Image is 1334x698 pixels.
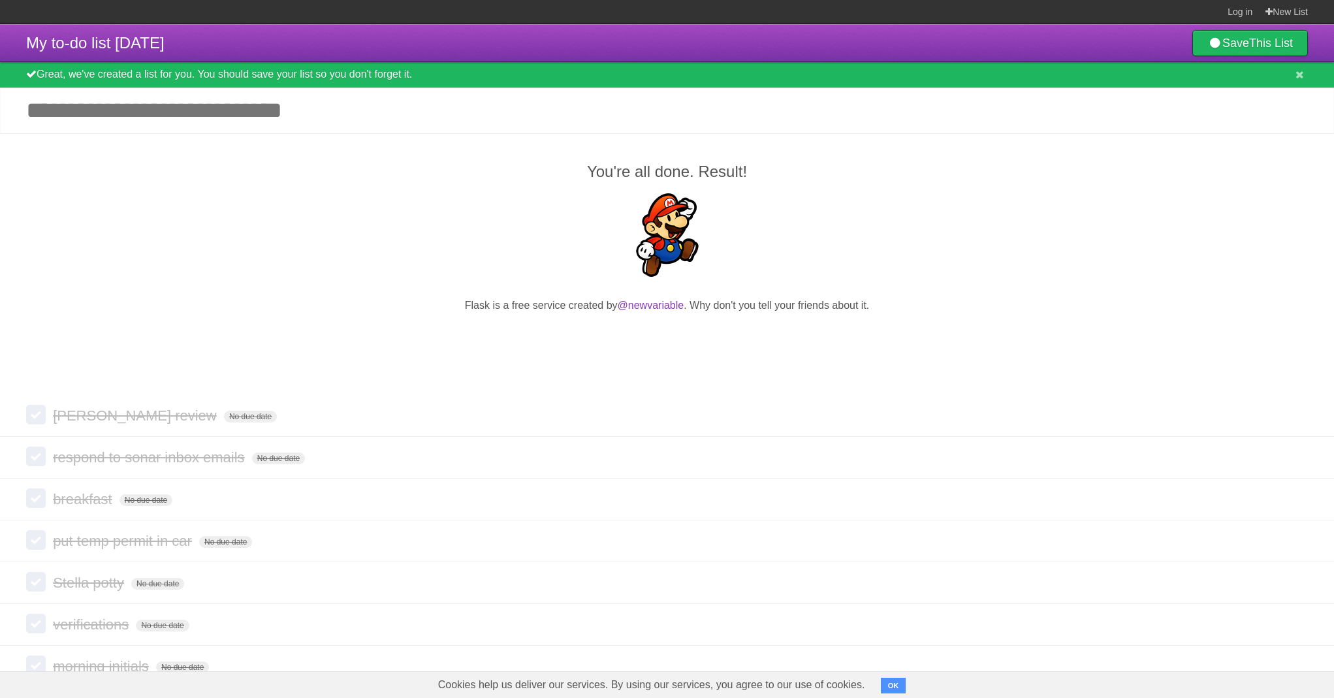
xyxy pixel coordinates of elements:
[26,614,46,633] label: Done
[618,300,684,311] a: @newvariable
[224,411,277,422] span: No due date
[26,405,46,424] label: Done
[53,658,152,674] span: morning initials
[131,578,184,590] span: No due date
[26,447,46,466] label: Done
[53,449,248,466] span: respond to sonar inbox emails
[26,488,46,508] label: Done
[26,572,46,592] label: Done
[53,575,127,591] span: Stella potty
[626,193,709,277] img: Super Mario
[881,678,906,693] button: OK
[199,536,252,548] span: No due date
[26,530,46,550] label: Done
[26,656,46,675] label: Done
[53,407,220,424] span: [PERSON_NAME] review
[136,620,189,631] span: No due date
[53,533,195,549] span: put temp permit in car
[119,494,172,506] span: No due date
[252,452,305,464] span: No due date
[53,491,116,507] span: breakfast
[53,616,132,633] span: verifications
[1192,30,1308,56] a: SaveThis List
[26,298,1308,313] p: Flask is a free service created by . Why don't you tell your friends about it.
[643,330,691,348] iframe: X Post Button
[156,661,209,673] span: No due date
[26,34,165,52] span: My to-do list [DATE]
[1249,37,1293,50] b: This List
[26,160,1308,183] h2: You're all done. Result!
[425,672,878,698] span: Cookies help us deliver our services. By using our services, you agree to our use of cookies.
